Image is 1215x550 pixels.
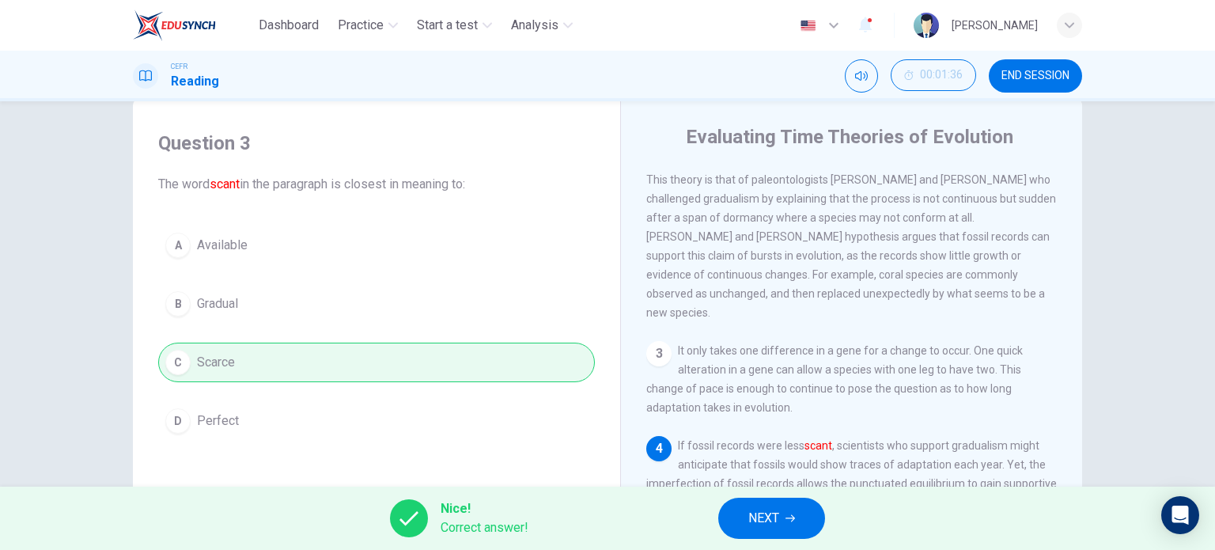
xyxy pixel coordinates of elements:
[798,20,818,32] img: en
[252,11,325,40] button: Dashboard
[133,9,216,41] img: EduSynch logo
[914,13,939,38] img: Profile picture
[920,69,963,82] span: 00:01:36
[411,11,498,40] button: Start a test
[952,16,1038,35] div: [PERSON_NAME]
[646,344,1023,414] span: It only takes one difference in a gene for a change to occur. One quick alteration in a gene can ...
[441,518,528,537] span: Correct answer!
[686,124,1013,150] h4: Evaluating Time Theories of Evolution
[441,499,528,518] span: Nice!
[845,59,878,93] div: Mute
[718,498,825,539] button: NEXT
[891,59,976,91] button: 00:01:36
[511,16,558,35] span: Analysis
[331,11,404,40] button: Practice
[804,439,832,452] font: scant
[417,16,478,35] span: Start a test
[646,341,672,366] div: 3
[891,59,976,93] div: Hide
[1161,496,1199,534] div: Open Intercom Messenger
[133,9,252,41] a: EduSynch logo
[158,131,595,156] h4: Question 3
[646,439,1057,509] span: If fossil records were less , scientists who support gradualism might anticipate that fossils wou...
[259,16,319,35] span: Dashboard
[210,176,240,192] font: scant
[158,175,595,194] span: The word in the paragraph is closest in meaning to:
[505,11,579,40] button: Analysis
[171,61,187,72] span: CEFR
[748,507,779,529] span: NEXT
[338,16,384,35] span: Practice
[989,59,1082,93] button: END SESSION
[1001,70,1069,82] span: END SESSION
[171,72,219,91] h1: Reading
[646,436,672,461] div: 4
